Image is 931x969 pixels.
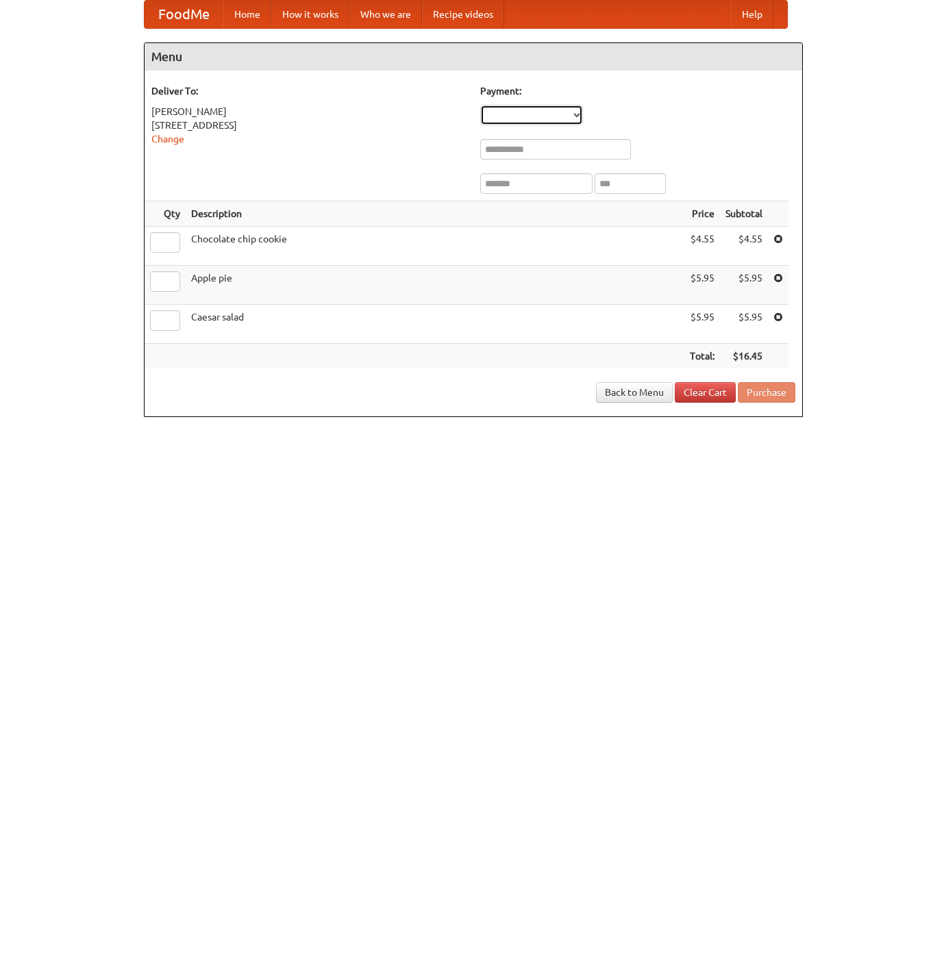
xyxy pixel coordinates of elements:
th: Subtotal [720,201,768,227]
button: Purchase [738,382,795,403]
a: Back to Menu [596,382,673,403]
td: $5.95 [684,266,720,305]
td: Caesar salad [186,305,684,344]
td: $4.55 [684,227,720,266]
td: Apple pie [186,266,684,305]
a: Change [151,134,184,144]
th: Description [186,201,684,227]
a: Home [223,1,271,28]
h5: Payment: [480,84,795,98]
th: $16.45 [720,344,768,369]
td: $5.95 [684,305,720,344]
a: Who we are [349,1,422,28]
a: Help [731,1,773,28]
div: [PERSON_NAME] [151,105,467,118]
a: Clear Cart [675,382,736,403]
a: How it works [271,1,349,28]
a: FoodMe [145,1,223,28]
h4: Menu [145,43,802,71]
th: Total: [684,344,720,369]
td: Chocolate chip cookie [186,227,684,266]
td: $5.95 [720,266,768,305]
h5: Deliver To: [151,84,467,98]
td: $4.55 [720,227,768,266]
div: [STREET_ADDRESS] [151,118,467,132]
a: Recipe videos [422,1,504,28]
td: $5.95 [720,305,768,344]
th: Qty [145,201,186,227]
th: Price [684,201,720,227]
